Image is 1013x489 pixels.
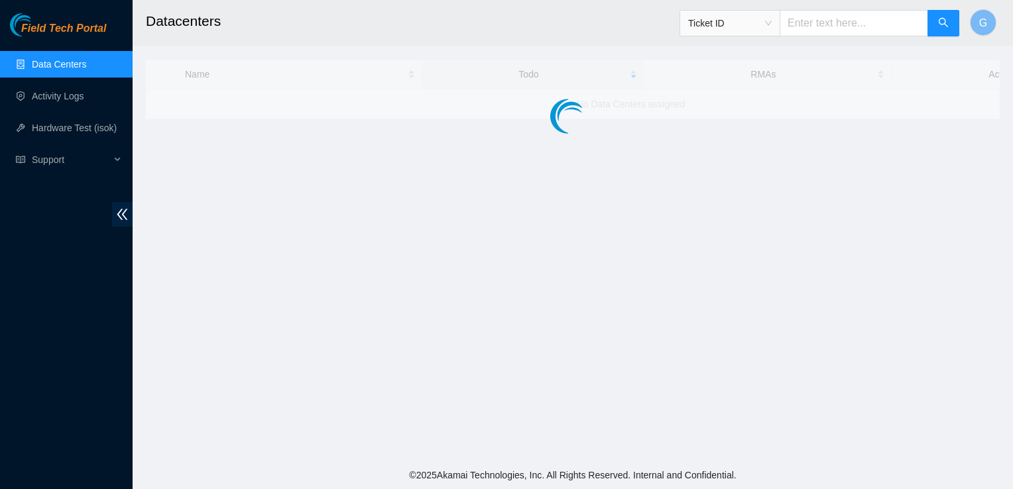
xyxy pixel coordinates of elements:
[970,9,996,36] button: G
[32,146,110,173] span: Support
[10,13,67,36] img: Akamai Technologies
[927,10,959,36] button: search
[780,10,928,36] input: Enter text here...
[32,91,84,101] a: Activity Logs
[32,59,86,70] a: Data Centers
[112,202,133,227] span: double-left
[21,23,106,35] span: Field Tech Portal
[16,155,25,164] span: read
[10,24,106,41] a: Akamai TechnologiesField Tech Portal
[938,17,949,30] span: search
[688,13,772,33] span: Ticket ID
[979,15,987,31] span: G
[133,461,1013,489] footer: © 2025 Akamai Technologies, Inc. All Rights Reserved. Internal and Confidential.
[32,123,117,133] a: Hardware Test (isok)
